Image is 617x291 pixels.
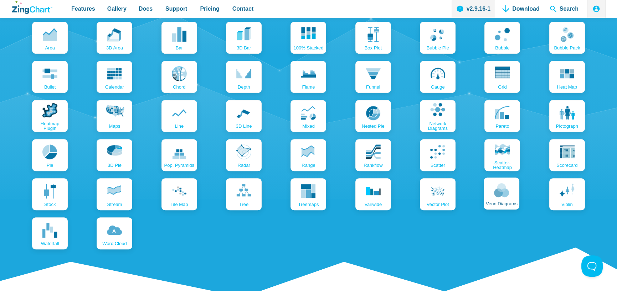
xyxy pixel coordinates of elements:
[420,139,456,171] a: scatter
[554,46,580,50] span: bubble pack
[420,61,456,93] a: gauge
[237,46,251,50] span: 3D bar
[105,85,124,89] span: calendar
[107,4,127,14] span: Gallery
[422,121,454,131] span: Network Diagrams
[32,100,68,132] a: Heatmap Plugin
[239,202,248,207] span: tree
[34,121,66,131] span: Heatmap Plugin
[431,163,445,168] span: scatter
[556,124,578,128] span: pictograph
[556,163,577,168] span: scorecard
[484,61,520,93] a: grid
[236,124,252,128] span: 3D line
[495,124,509,128] span: pareto
[486,201,518,206] span: venn diagrams
[161,22,197,54] a: bar
[176,46,183,50] span: bar
[175,124,184,128] span: line
[32,22,68,54] a: area
[420,100,456,132] a: Network Diagrams
[302,124,315,128] span: mixed
[355,100,391,132] a: nested pie
[108,163,122,168] span: 3D pie
[290,61,326,93] a: flame
[484,100,520,132] a: pareto
[226,61,262,93] a: depth
[549,100,585,132] a: pictograph
[226,22,262,54] a: 3D bar
[170,202,188,207] span: tile map
[173,85,185,89] span: chord
[232,4,254,14] span: Contact
[106,46,123,50] span: 3D area
[498,85,507,89] span: grid
[45,46,55,50] span: area
[238,85,250,89] span: depth
[365,46,382,50] span: box plot
[364,202,382,207] span: variwide
[290,178,326,210] a: treemaps
[549,61,585,93] a: Heat map
[107,202,122,207] span: stream
[486,160,518,170] span: scatter-heatmap
[161,178,197,210] a: tile map
[41,241,59,246] span: waterfall
[97,61,132,93] a: calendar
[226,139,262,171] a: radar
[161,139,197,171] a: pop. pyramids
[431,85,445,89] span: gauge
[290,100,326,132] a: mixed
[420,22,456,54] a: bubble pie
[32,178,68,210] a: stock
[226,100,262,132] a: 3D line
[109,124,120,128] span: maps
[355,22,391,54] a: box plot
[581,255,603,277] iframe: Toggle Customer Support
[484,22,520,54] a: bubble
[362,124,385,128] span: nested pie
[549,178,585,210] a: violin
[484,178,519,210] a: venn diagrams
[44,85,56,89] span: bullet
[32,217,68,249] a: waterfall
[97,22,132,54] a: 3D area
[12,1,52,14] a: ZingChart Logo. Click to return to the homepage
[139,4,153,14] span: Docs
[355,178,391,210] a: variwide
[165,4,187,14] span: Support
[102,241,127,246] span: word cloud
[355,139,391,171] a: rankflow
[298,202,319,207] span: treemaps
[302,85,315,89] span: flame
[420,178,456,210] a: vector plot
[97,139,132,171] a: 3D pie
[427,202,449,207] span: vector plot
[355,61,391,93] a: funnel
[237,163,250,168] span: radar
[97,178,132,210] a: stream
[549,22,585,54] a: bubble pack
[549,139,585,171] a: scorecard
[557,85,577,89] span: Heat map
[561,202,573,207] span: violin
[161,100,197,132] a: line
[47,163,53,168] span: pie
[32,139,68,171] a: pie
[71,4,95,14] span: Features
[32,61,68,93] a: bullet
[366,85,380,89] span: funnel
[290,139,326,171] a: range
[495,46,509,50] span: bubble
[302,163,315,168] span: range
[164,163,195,168] span: pop. pyramids
[484,139,520,171] a: scatter-heatmap
[294,46,324,50] span: 100% Stacked
[427,46,449,50] span: bubble pie
[290,22,326,54] a: 100% Stacked
[161,61,197,93] a: chord
[226,178,262,210] a: tree
[44,202,56,207] span: stock
[97,100,132,132] a: maps
[364,163,382,168] span: rankflow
